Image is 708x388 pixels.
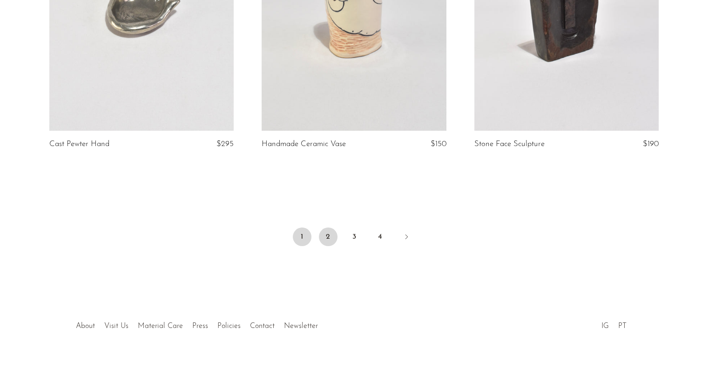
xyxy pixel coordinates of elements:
span: $295 [216,140,234,148]
a: PT [618,322,627,330]
a: Cast Pewter Hand [49,140,109,148]
a: IG [601,322,609,330]
a: 3 [345,227,364,246]
span: $150 [431,140,446,148]
span: 1 [293,227,311,246]
a: Next [397,227,416,248]
a: 4 [371,227,390,246]
ul: Quick links [71,315,323,333]
a: Policies [217,322,241,330]
a: About [76,322,95,330]
a: Press [192,322,208,330]
ul: Social Medias [597,315,631,333]
a: Stone Face Sculpture [474,140,545,148]
a: Visit Us [104,322,128,330]
a: Material Care [138,322,183,330]
a: 2 [319,227,337,246]
a: Contact [250,322,275,330]
span: $190 [643,140,659,148]
a: Handmade Ceramic Vase [262,140,346,148]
